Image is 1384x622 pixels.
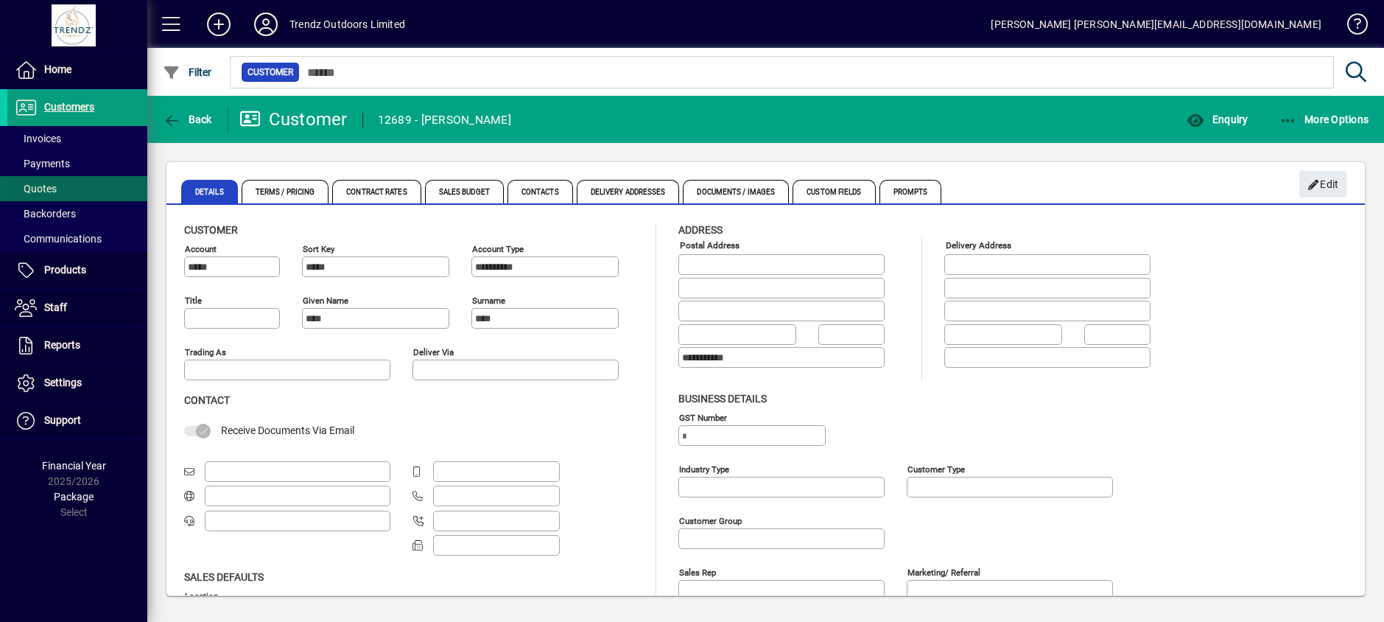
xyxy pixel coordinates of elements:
[44,63,71,75] span: Home
[147,106,228,133] app-page-header-button: Back
[247,65,293,80] span: Customer
[991,13,1321,36] div: [PERSON_NAME] [PERSON_NAME][EMAIL_ADDRESS][DOMAIN_NAME]
[163,66,212,78] span: Filter
[7,126,147,151] a: Invoices
[185,590,218,601] mat-label: Location
[879,180,942,203] span: Prompts
[159,106,216,133] button: Back
[44,301,67,313] span: Staff
[7,290,147,326] a: Staff
[185,347,226,357] mat-label: Trading as
[42,460,106,472] span: Financial Year
[683,180,789,203] span: Documents / Images
[289,13,405,36] div: Trendz Outdoors Limited
[425,180,504,203] span: Sales Budget
[7,52,147,88] a: Home
[7,226,147,251] a: Communications
[678,224,723,236] span: Address
[679,464,729,474] mat-label: Industry type
[7,365,147,402] a: Settings
[44,414,81,426] span: Support
[7,201,147,226] a: Backorders
[1307,172,1339,197] span: Edit
[159,59,216,85] button: Filter
[332,180,421,203] span: Contract Rates
[15,208,76,220] span: Backorders
[184,394,230,406] span: Contact
[793,180,875,203] span: Custom Fields
[1299,171,1346,198] button: Edit
[185,296,202,306] mat-label: Title
[907,567,980,577] mat-label: Marketing/ Referral
[15,183,57,195] span: Quotes
[7,151,147,176] a: Payments
[184,224,238,236] span: Customer
[181,180,238,203] span: Details
[679,515,742,525] mat-label: Customer group
[7,327,147,364] a: Reports
[7,176,147,201] a: Quotes
[577,180,680,203] span: Delivery Addresses
[185,244,217,254] mat-label: Account
[679,412,727,422] mat-label: GST Number
[413,347,454,357] mat-label: Deliver via
[15,133,61,144] span: Invoices
[303,244,334,254] mat-label: Sort key
[242,11,289,38] button: Profile
[472,296,505,306] mat-label: Surname
[7,402,147,439] a: Support
[678,393,767,405] span: Business details
[507,180,573,203] span: Contacts
[303,296,348,306] mat-label: Given name
[242,180,329,203] span: Terms / Pricing
[44,377,82,388] span: Settings
[472,244,524,254] mat-label: Account Type
[1183,106,1251,133] button: Enquiry
[679,567,716,577] mat-label: Sales rep
[907,464,965,474] mat-label: Customer type
[1187,113,1248,125] span: Enquiry
[221,424,354,436] span: Receive Documents Via Email
[163,113,212,125] span: Back
[44,101,94,113] span: Customers
[378,108,511,132] div: 12689 - [PERSON_NAME]
[1279,113,1369,125] span: More Options
[195,11,242,38] button: Add
[239,108,348,131] div: Customer
[1336,3,1366,51] a: Knowledge Base
[15,233,102,245] span: Communications
[184,571,264,583] span: Sales defaults
[7,252,147,289] a: Products
[54,491,94,503] span: Package
[44,264,86,276] span: Products
[15,158,70,170] span: Payments
[44,339,80,351] span: Reports
[1276,106,1373,133] button: More Options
